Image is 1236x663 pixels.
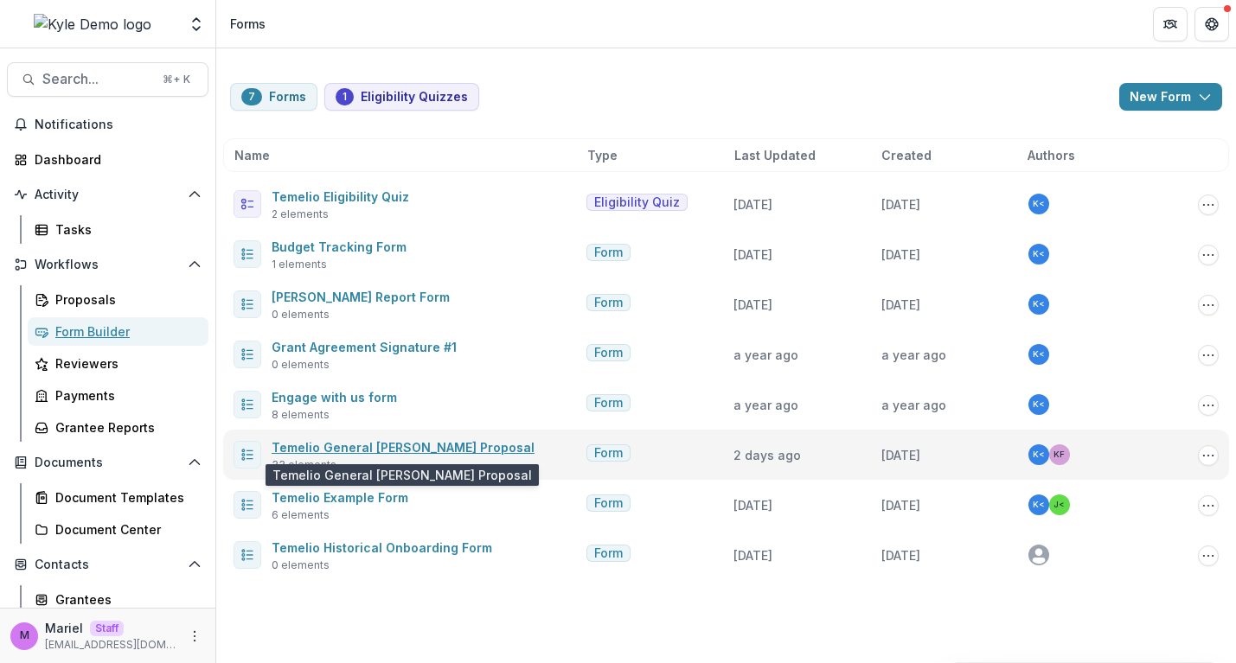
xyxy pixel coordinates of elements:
[272,558,330,573] span: 0 elements
[28,317,208,346] a: Form Builder
[733,347,798,362] span: a year ago
[35,456,181,470] span: Documents
[272,407,330,423] span: 8 elements
[7,111,208,138] button: Notifications
[28,585,208,614] a: Grantees
[594,195,680,210] span: Eligibility Quiz
[7,551,208,578] button: Open Contacts
[35,188,181,202] span: Activity
[184,7,208,41] button: Open entity switcher
[45,619,83,637] p: Mariel
[7,62,208,97] button: Search...
[7,449,208,476] button: Open Documents
[881,297,920,312] span: [DATE]
[733,297,772,312] span: [DATE]
[1198,495,1219,516] button: Options
[1198,545,1219,566] button: Options
[28,215,208,244] a: Tasks
[324,83,479,111] button: Eligibility Quizzes
[45,637,177,653] p: [EMAIL_ADDRESS][DOMAIN_NAME]
[55,322,195,341] div: Form Builder
[594,446,623,461] span: Form
[594,496,623,511] span: Form
[28,515,208,544] a: Document Center
[272,507,330,523] span: 6 elements
[35,150,195,169] div: Dashboard
[34,14,151,35] img: Kyle Demo logo
[90,621,124,636] p: Staff
[1033,400,1045,409] div: Kyle Ford <kyle+temelio+demo@trytemelio.com>
[1033,450,1045,459] div: Kyle Ford <kyle+temelio+demo@trytemelio.com>
[1033,200,1045,208] div: Kyle Ford <kyle+temelio+demo@trytemelio.com>
[272,307,330,322] span: 0 elements
[55,590,195,609] div: Grantees
[1053,450,1065,459] div: Kyle Ford
[881,197,920,212] span: [DATE]
[55,220,195,239] div: Tasks
[734,146,816,164] span: Last Updated
[881,448,920,462] span: [DATE]
[1194,7,1229,41] button: Get Help
[1028,146,1075,164] span: Authors
[1198,295,1219,316] button: Options
[1198,445,1219,466] button: Options
[343,91,347,103] span: 1
[42,71,152,87] span: Search...
[594,396,623,411] span: Form
[55,488,195,507] div: Document Templates
[1153,7,1188,41] button: Partners
[55,354,195,373] div: Reviewers
[272,290,450,304] a: [PERSON_NAME] Report Form
[881,347,946,362] span: a year ago
[35,258,181,272] span: Workflows
[272,257,327,272] span: 1 elements
[7,251,208,278] button: Open Workflows
[55,418,195,437] div: Grantee Reports
[1033,300,1045,309] div: Kyle Ford <kyle+temelio+demo@trytemelio.com>
[272,239,407,254] a: Budget Tracking Form
[1053,500,1065,509] div: Julie <julie@trytemelio.com>
[28,483,208,512] a: Document Templates
[1198,345,1219,366] button: Options
[881,247,920,262] span: [DATE]
[55,290,195,309] div: Proposals
[587,146,618,164] span: Type
[733,247,772,262] span: [DATE]
[35,118,202,132] span: Notifications
[1198,395,1219,416] button: Options
[234,146,270,164] span: Name
[272,440,535,455] a: Temelio General [PERSON_NAME] Proposal
[55,386,195,405] div: Payments
[1033,350,1045,359] div: Kyle Ford <kyle+temelio+demo@trytemelio.com>
[7,181,208,208] button: Open Activity
[159,70,194,89] div: ⌘ + K
[230,83,317,111] button: Forms
[35,558,181,572] span: Contacts
[7,145,208,174] a: Dashboard
[55,520,195,539] div: Document Center
[28,413,208,442] a: Grantee Reports
[594,296,623,310] span: Form
[881,498,920,513] span: [DATE]
[223,11,272,36] nav: breadcrumb
[1119,83,1222,111] button: New Form
[272,457,336,473] span: 33 elements
[733,498,772,513] span: [DATE]
[272,390,397,405] a: Engage with us form
[733,548,772,563] span: [DATE]
[594,245,623,260] span: Form
[594,546,623,561] span: Form
[881,398,946,412] span: a year ago
[28,381,208,410] a: Payments
[230,15,266,33] div: Forms
[733,197,772,212] span: [DATE]
[1198,194,1219,215] button: Options
[594,346,623,360] span: Form
[20,630,29,641] div: Mariel
[1033,500,1045,509] div: Kyle Ford <kyle+temelio+demo@trytemelio.com>
[1198,245,1219,265] button: Options
[272,490,408,505] a: Temelio Example Form
[272,189,409,204] a: Temelio Eligibility Quiz
[1028,545,1049,565] svg: avatar
[881,548,920,563] span: [DATE]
